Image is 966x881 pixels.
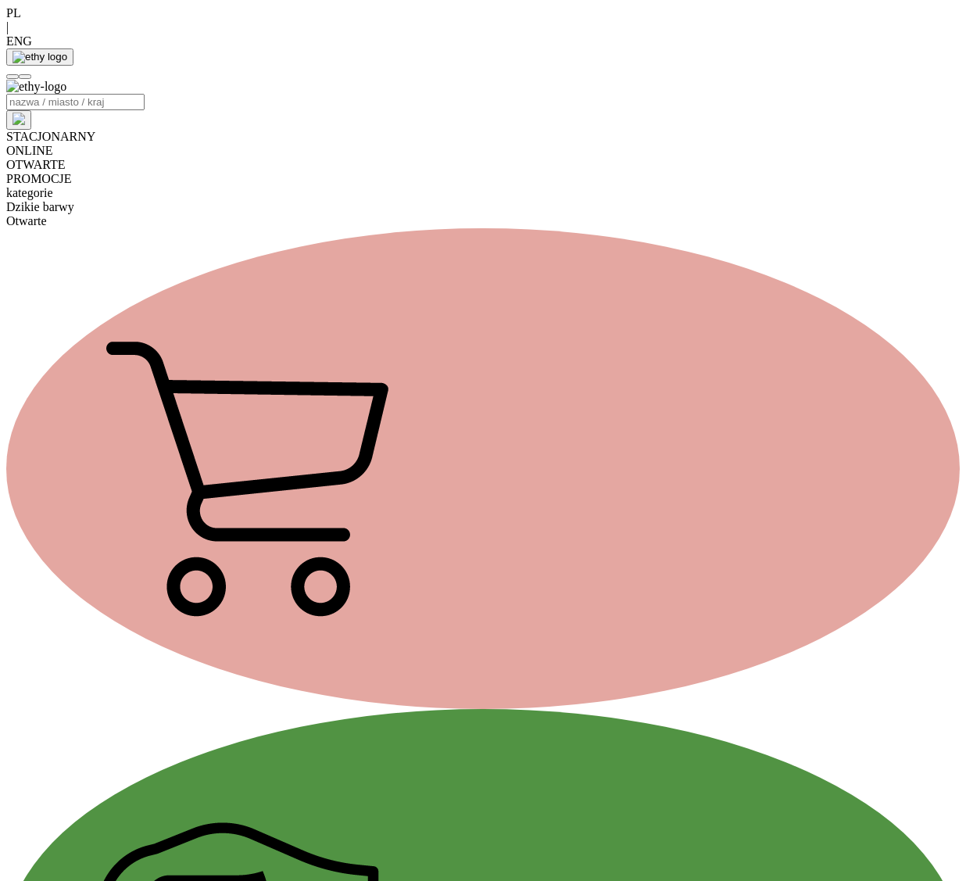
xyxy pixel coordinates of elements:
div: STACJONARNY [6,130,960,144]
div: PROMOCJE [6,172,960,186]
div: PL [6,6,960,20]
div: | [6,20,960,34]
div: OTWARTE [6,158,960,172]
img: ethy logo [13,51,67,63]
input: Search [6,94,145,110]
img: 60f12d05af066959d3b70d27 [6,228,506,706]
div: Dzikie barwy [6,200,960,214]
div: ENG [6,34,960,48]
img: ethy-logo [6,80,66,94]
div: kategorie [6,186,960,200]
div: ONLINE [6,144,960,158]
span: Otwarte [6,214,47,227]
img: search.svg [13,113,25,125]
